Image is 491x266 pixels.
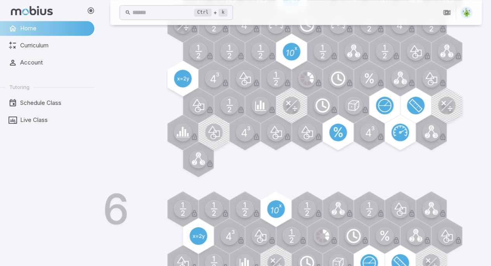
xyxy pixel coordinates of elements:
[194,9,212,16] kbd: Ctrl
[461,7,472,18] img: triangle.svg
[20,41,89,50] span: Curriculum
[103,188,130,230] h1: 6
[20,58,89,67] span: Account
[20,116,89,124] span: Live Class
[20,99,89,107] span: Schedule Class
[20,24,89,33] span: Home
[439,5,454,20] button: Join in Zoom Client
[194,8,227,17] div: +
[219,9,227,16] kbd: k
[9,83,29,90] span: Tutoring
